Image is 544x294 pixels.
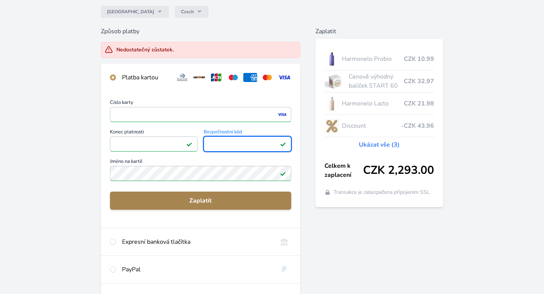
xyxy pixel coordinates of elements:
[110,192,291,210] button: Zaplatit
[342,99,404,108] span: Harmonelo Lacto
[349,72,404,90] span: Cenově výhodný balíček START 60
[277,73,291,82] img: visa.svg
[404,54,434,63] span: CZK 10.99
[280,170,286,176] img: Platné pole
[315,27,444,36] h6: Zaplatit
[260,73,274,82] img: mc.svg
[342,121,402,130] span: Discount
[325,116,339,135] img: discount-lo.png
[110,130,198,136] span: Konec platnosti
[110,100,291,107] span: Číslo karty
[325,161,363,179] span: Celkem k zaplacení
[325,50,339,68] img: CLEAN_PROBIO_se_stinem_x-lo.jpg
[186,141,192,147] img: Platné pole
[277,111,287,118] img: visa
[181,9,194,15] span: Czech
[110,166,291,181] input: Jméno na kartěPlatné pole
[325,94,339,113] img: CLEAN_LACTO_se_stinem_x-hi-lo.jpg
[110,159,291,166] span: Jméno na kartě
[209,73,223,82] img: jcb.svg
[277,237,291,246] img: onlineBanking_CZ.svg
[334,189,430,196] span: Transakce je zabezpečena připojením SSL
[175,73,189,82] img: diners.svg
[101,27,300,36] h6: Způsob platby
[116,196,285,205] span: Zaplatit
[101,6,169,18] button: [GEOGRAPHIC_DATA]
[122,73,170,82] div: Platba kartou
[122,265,271,274] div: PayPal
[175,6,209,18] button: Czech
[113,139,194,149] iframe: Iframe pro datum vypršení platnosti
[363,164,434,177] span: CZK 2,293.00
[122,237,271,246] div: Expresní banková tlačítka
[359,140,400,149] a: Ukázat vše (3)
[401,121,434,130] span: -CZK 43.96
[325,72,346,91] img: start.jpg
[342,54,404,63] span: Harmonelo Probio
[192,73,206,82] img: discover.svg
[204,130,291,136] span: Bezpečnostní kód
[207,139,288,149] iframe: Iframe pro bezpečnostní kód
[116,46,174,54] div: Nedostatečný zůstatek.
[226,73,240,82] img: maestro.svg
[277,265,291,274] img: paypal.svg
[404,77,434,86] span: CZK 32.97
[107,9,154,15] span: [GEOGRAPHIC_DATA]
[280,141,286,147] img: Platné pole
[243,73,257,82] img: amex.svg
[113,109,288,120] iframe: Iframe pro číslo karty
[404,99,434,108] span: CZK 21.98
